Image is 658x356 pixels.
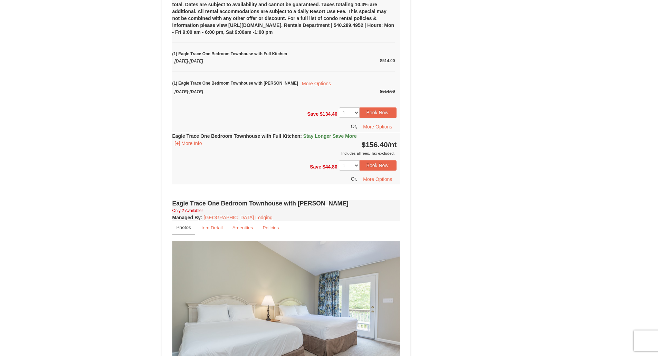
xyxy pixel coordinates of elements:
[351,176,357,182] span: Or,
[360,107,397,118] button: Book Now!
[177,225,191,230] small: Photos
[172,215,202,220] strong: :
[172,133,357,139] strong: Eagle Trace One Bedroom Townhouse with Full Kitchen
[360,160,397,171] button: Book Now!
[172,150,397,157] div: Includes all fees. Tax excluded.
[298,79,335,88] button: More Options
[388,141,397,148] span: /nt
[172,71,395,94] small: (1) Eagle Trace One Bedroom Townhouse with [PERSON_NAME]
[380,58,395,63] span: $514.00
[303,133,357,139] span: Stay Longer Save More
[172,200,400,207] h4: Eagle Trace One Bedroom Townhouse with [PERSON_NAME]
[172,139,204,147] button: [+] More Info
[174,89,203,94] span: [DATE]-[DATE]
[174,59,203,64] span: [DATE]-[DATE]
[228,221,258,234] a: Amenities
[307,111,318,117] span: Save
[320,111,337,117] span: $134.40
[200,225,223,230] small: Item Detail
[359,174,397,184] button: More Options
[172,221,195,234] a: Photos
[380,89,395,94] span: $514.00
[351,123,357,129] span: Or,
[172,208,203,213] small: Only 2 Available!
[196,221,227,234] a: Item Detail
[263,225,279,230] small: Policies
[362,141,388,148] span: $156.40
[172,215,201,220] span: Managed By
[310,164,321,169] span: Save
[359,122,397,132] button: More Options
[300,133,302,139] span: :
[323,164,337,169] span: $44.80
[204,215,273,220] a: [GEOGRAPHIC_DATA] Lodging
[232,225,253,230] small: Amenities
[172,42,395,64] small: (1) Eagle Trace One Bedroom Townhouse with Full Kitchen
[258,221,283,234] a: Policies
